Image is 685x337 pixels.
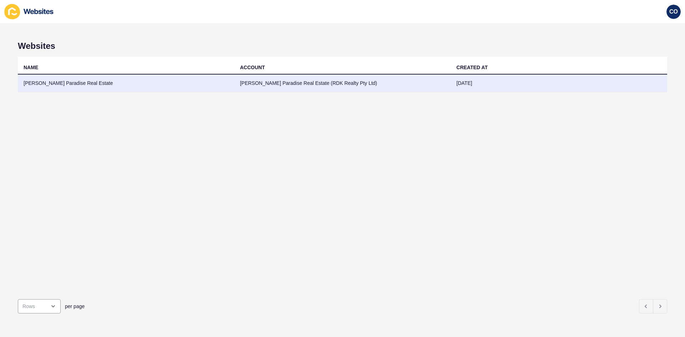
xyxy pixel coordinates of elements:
[669,8,678,15] span: CO
[18,299,61,313] div: open menu
[18,41,667,51] h1: Websites
[456,64,488,71] div: CREATED AT
[24,64,38,71] div: NAME
[451,75,667,92] td: [DATE]
[18,75,234,92] td: [PERSON_NAME] Paradise Real Estate
[65,303,85,310] span: per page
[240,64,265,71] div: ACCOUNT
[234,75,451,92] td: [PERSON_NAME] Paradise Real Estate (RDK Realty Pty Ltd)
